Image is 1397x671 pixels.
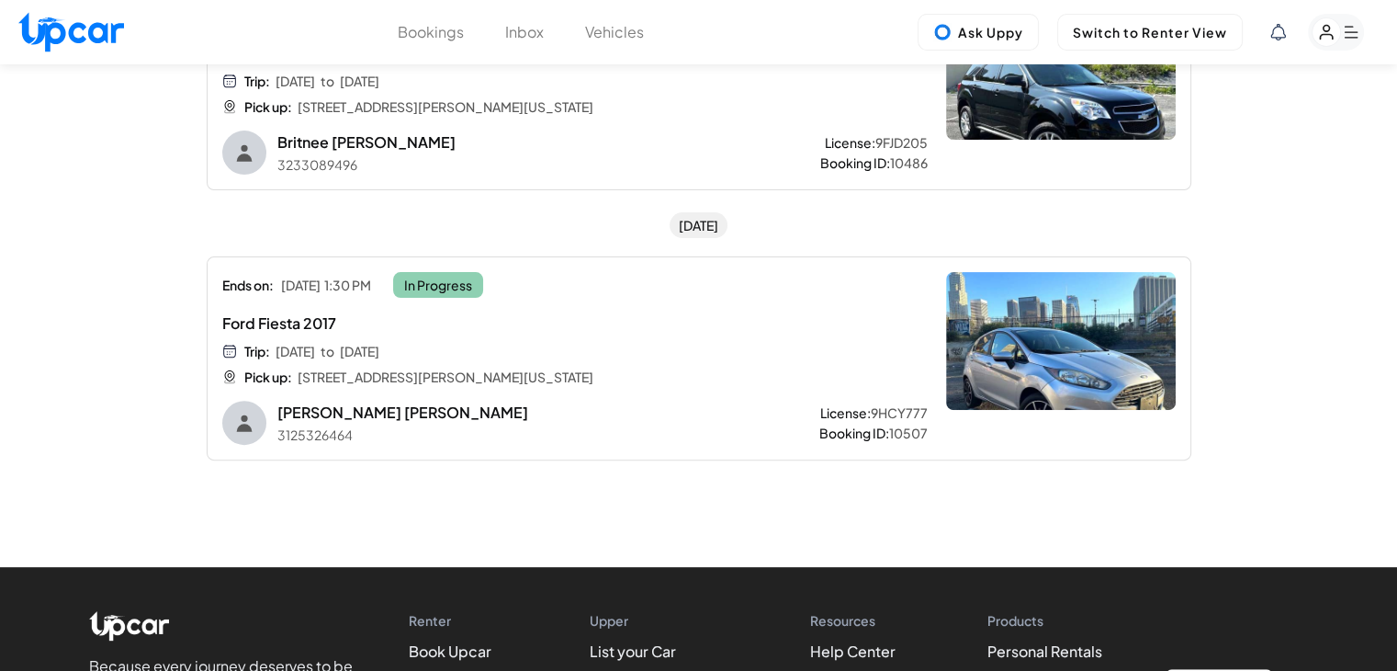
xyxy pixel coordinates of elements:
h3: [DATE] [670,212,727,238]
p: 3233089496 [277,155,456,174]
span: to [321,72,334,90]
img: Ford Fiesta 2017 [946,272,1176,410]
h4: Products [987,611,1102,630]
span: Ends on: [222,276,274,294]
span: [DATE] [276,72,315,90]
span: License: [825,133,875,152]
span: License: [820,404,871,422]
button: Bookings [398,21,464,43]
span: Britnee [PERSON_NAME] [277,131,456,154]
span: Pick up: [244,97,292,116]
span: 10507 [889,424,928,442]
span: Trip: [244,72,270,90]
img: Chevrolet Equinox 2017 [946,2,1176,140]
h4: Renter [409,611,529,630]
span: to [321,342,334,360]
img: Upcar Logo [89,611,170,641]
div: View Notifications [1270,24,1286,40]
span: Trip: [244,342,270,360]
a: List your Car [590,642,676,661]
span: 9FJD205 [875,133,928,152]
span: Booking ID: [819,424,889,442]
span: 9HCY777 [871,404,928,422]
span: Ford Fiesta 2017 [222,313,808,335]
button: Vehicles [585,21,644,43]
a: Personal Rentals [987,642,1102,661]
span: [DATE] [340,72,379,90]
button: Switch to Renter View [1057,14,1243,51]
span: [DATE] [340,342,379,360]
span: 10486 [890,154,928,172]
p: 3125326464 [277,426,528,444]
button: Inbox [505,21,544,43]
img: Upcar Logo [18,12,124,51]
span: [DATE] 1:30 PM [281,274,371,296]
span: Booking ID: [820,154,890,172]
img: Uppy [933,23,952,41]
span: In Progress [393,272,483,298]
span: [PERSON_NAME] [PERSON_NAME] [277,402,528,424]
span: [STREET_ADDRESS][PERSON_NAME][US_STATE] [298,97,593,116]
a: Help Center [810,642,896,661]
span: [STREET_ADDRESS][PERSON_NAME][US_STATE] [298,368,593,386]
a: Book Upcar [409,642,491,661]
h4: Upper [590,611,749,630]
span: [DATE] [276,342,315,360]
button: Ask Uppy [918,14,1039,51]
span: Pick up: [244,368,292,386]
h4: Resources [810,611,927,630]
